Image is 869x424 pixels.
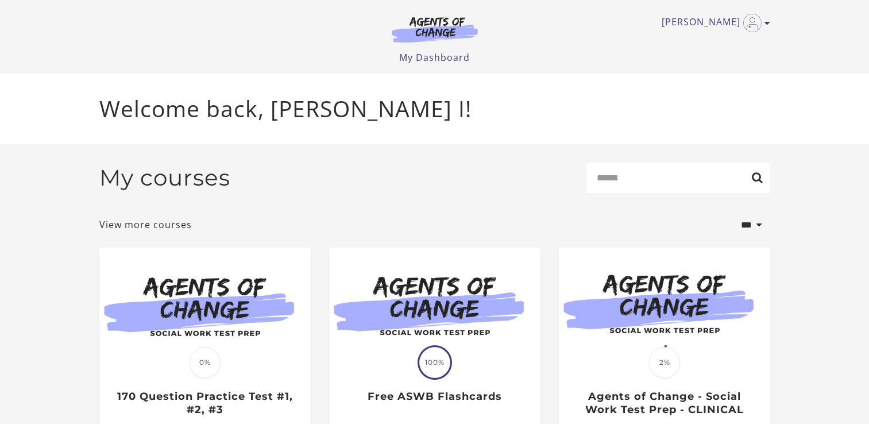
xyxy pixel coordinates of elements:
span: 0% [190,347,221,378]
span: 2% [649,347,680,378]
h2: My courses [99,164,230,191]
span: 100% [419,347,450,378]
h3: Agents of Change - Social Work Test Prep - CLINICAL [571,390,758,416]
a: View more courses [99,218,192,232]
p: Welcome back, [PERSON_NAME] I! [99,92,770,126]
h3: Free ASWB Flashcards [341,390,528,403]
img: Agents of Change Logo [380,16,490,43]
a: Toggle menu [662,14,764,32]
a: My Dashboard [399,51,470,64]
h3: 170 Question Practice Test #1, #2, #3 [111,390,298,416]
